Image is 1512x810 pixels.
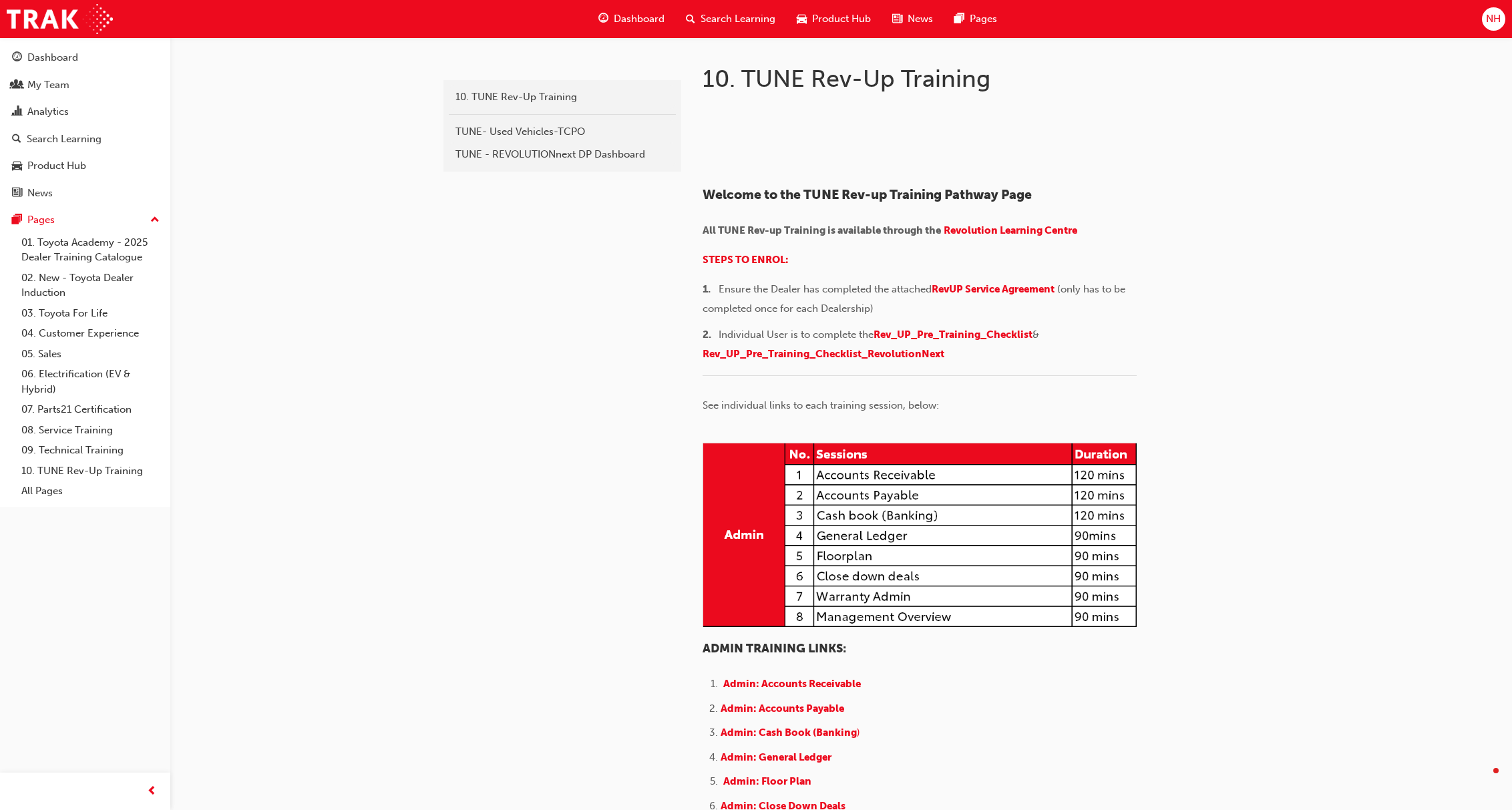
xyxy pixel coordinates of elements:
[5,45,165,70] a: Dashboard
[703,187,1032,202] span: Welcome to the TUNE Rev-up Training Pathway Page
[703,329,719,341] span: 2. ​
[675,5,786,33] a: search-iconSearch Learning
[719,283,932,295] span: Ensure the Dealer has completed the attached
[1482,7,1505,31] button: NH
[932,283,1055,295] a: RevUP Service Agreement
[703,254,789,266] a: STEPS TO ENROL:
[614,11,665,27] span: Dashboard
[1467,765,1499,797] iframe: Intercom live chat
[449,143,676,166] a: TUNE - REVOLUTIONnext DP Dashboard
[16,440,165,461] a: 09. Technical Training
[449,120,676,144] a: TUNE- Used Vehicles-TCPO
[5,99,165,124] a: Analytics
[723,775,811,787] a: Admin: Floor Plan
[686,11,695,27] span: search-icon
[12,52,22,64] span: guage-icon
[944,224,1077,236] a: Revolution Learning Centre
[703,348,944,360] a: Rev_UP_Pre_Training_Checklist_RevolutionNext
[12,214,22,226] span: pages-icon
[721,727,857,739] span: Admin: Cash Book (Banking
[16,344,165,365] a: 05. Sales
[892,11,902,27] span: news-icon
[721,751,831,763] a: Admin: General Ledger
[12,160,22,172] span: car-icon
[857,727,860,739] span: )
[12,106,22,118] span: chart-icon
[27,50,78,65] div: Dashboard
[16,420,165,441] a: 08. Service Training
[703,283,719,295] span: 1. ​
[5,73,165,97] a: My Team
[27,212,55,228] div: Pages
[455,124,669,140] div: TUNE- Used Vehicles-TCPO
[27,77,69,93] div: My Team
[455,89,669,105] div: 10. TUNE Rev-Up Training
[598,11,608,27] span: guage-icon
[703,399,939,411] span: See individual links to each training session, below:
[27,158,86,174] div: Product Hub
[455,147,669,162] div: TUNE - REVOLUTIONnext DP Dashboard
[16,481,165,501] a: All Pages
[27,132,102,147] div: Search Learning
[449,85,676,109] a: 10. TUNE Rev-Up Training
[5,127,165,152] a: Search Learning
[812,11,871,27] span: Product Hub
[27,104,69,120] div: Analytics
[16,399,165,420] a: 07. Parts21 Certification
[16,303,165,324] a: 03. Toyota For Life
[16,232,165,268] a: 01. Toyota Academy - 2025 Dealer Training Catalogue
[703,641,846,656] span: ADMIN TRAINING LINKS:
[797,11,807,27] span: car-icon
[7,4,113,34] img: Trak
[12,79,22,91] span: people-icon
[5,208,165,232] button: Pages
[874,329,1032,341] a: Rev_UP_Pre_Training_Checklist
[12,188,22,200] span: news-icon
[723,678,861,690] a: Admin: Accounts Receivable
[1486,11,1501,27] span: NH
[147,783,157,800] span: prev-icon
[721,702,844,715] a: Admin: Accounts Payable
[1032,329,1039,341] span: &
[703,64,1141,93] h1: 10. TUNE Rev-Up Training
[27,186,53,201] div: News
[16,461,165,481] a: 10. TUNE Rev-Up Training
[786,5,882,33] a: car-iconProduct Hub
[908,11,933,27] span: News
[721,727,860,739] a: Admin: Cash Book (Banking)
[5,181,165,206] a: News
[16,323,165,344] a: 04. Customer Experience
[12,134,21,146] span: search-icon
[970,11,997,27] span: Pages
[944,5,1008,33] a: pages-iconPages
[703,224,941,236] span: All TUNE Rev-up Training is available through the
[954,11,964,27] span: pages-icon
[701,11,775,27] span: Search Learning
[16,364,165,399] a: 06. Electrification (EV & Hybrid)
[588,5,675,33] a: guage-iconDashboard
[719,329,874,341] span: Individual User is to complete the
[16,268,165,303] a: 02. New - Toyota Dealer Induction
[150,212,160,229] span: up-icon
[882,5,944,33] a: news-iconNews
[5,43,165,208] button: DashboardMy TeamAnalyticsSearch LearningProduct HubNews
[5,154,165,178] a: Product Hub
